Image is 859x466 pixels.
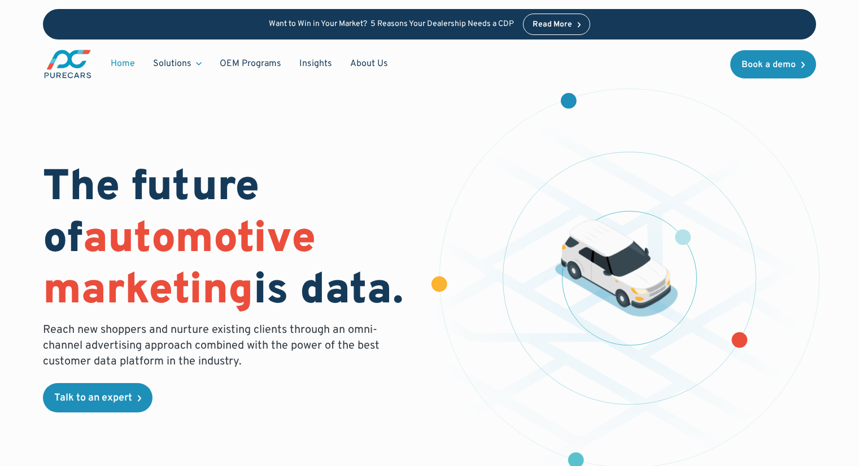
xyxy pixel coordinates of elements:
div: Talk to an expert [54,393,132,403]
div: Read More [533,21,572,29]
div: Book a demo [742,60,796,69]
div: Solutions [144,53,211,74]
a: Insights [290,53,341,74]
span: automotive marketing [43,213,316,319]
img: illustration of a vehicle [555,220,678,317]
a: Book a demo [730,50,816,78]
a: Read More [523,14,591,35]
a: About Us [341,53,397,74]
p: Want to Win in Your Market? 5 Reasons Your Dealership Needs a CDP [269,20,514,29]
a: Talk to an expert [43,383,152,412]
h1: The future of is data. [43,163,416,318]
p: Reach new shoppers and nurture existing clients through an omni-channel advertising approach comb... [43,322,386,370]
a: Home [102,53,144,74]
a: OEM Programs [211,53,290,74]
img: purecars logo [43,49,93,80]
a: main [43,49,93,80]
div: Solutions [153,58,191,70]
